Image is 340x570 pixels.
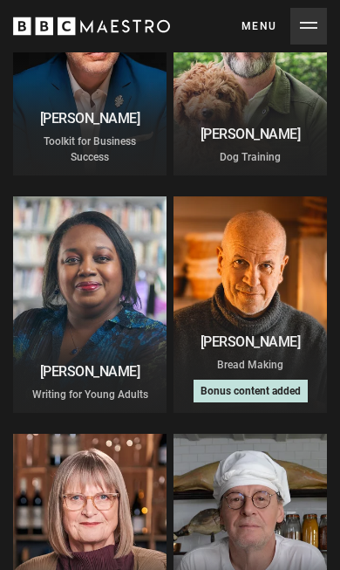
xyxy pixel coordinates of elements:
p: Toolkit for Business Success [24,134,156,165]
p: Bread Making [184,357,316,373]
svg: BBC Maestro [13,13,170,39]
h2: [PERSON_NAME] [24,363,156,380]
p: Writing for Young Adults [24,387,156,402]
button: Toggle navigation [241,8,327,45]
h2: [PERSON_NAME] [24,110,156,127]
h2: [PERSON_NAME] [184,333,316,350]
a: [PERSON_NAME] Bread Making Bonus content added [173,196,327,413]
p: Dog Training [184,149,316,165]
a: [PERSON_NAME] Writing for Young Adults [13,196,167,413]
h2: [PERSON_NAME] [184,126,316,142]
p: Bonus content added [201,383,301,399]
